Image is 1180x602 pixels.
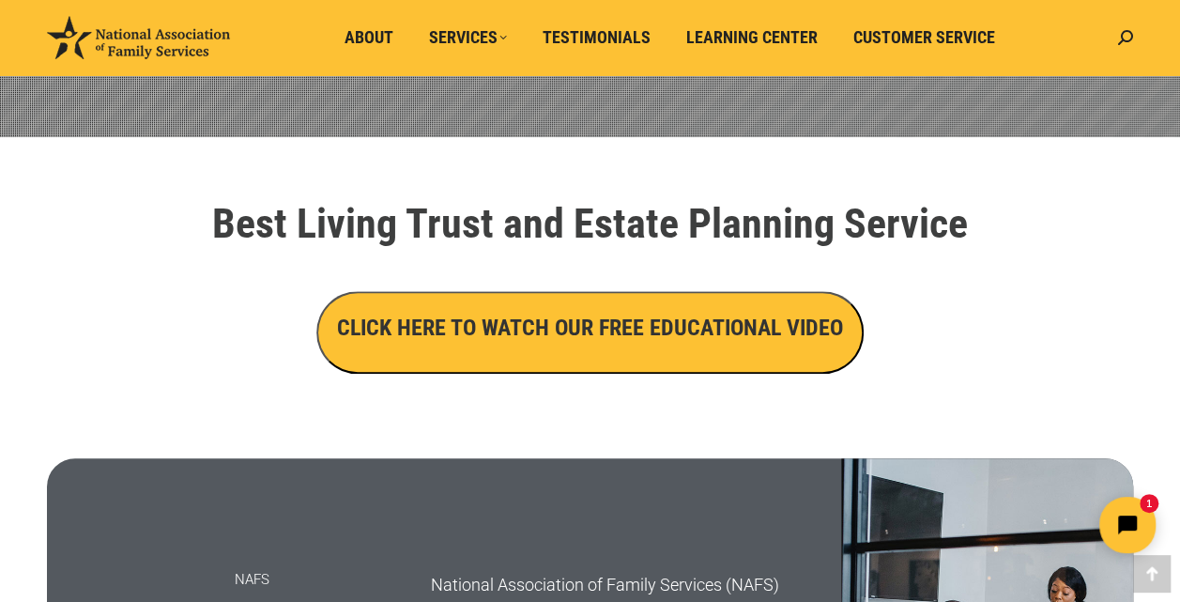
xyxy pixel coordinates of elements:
a: Testimonials [529,20,664,55]
a: Learning Center [673,20,831,55]
h3: CLICK HERE TO WATCH OUR FREE EDUCATIONAL VIDEO [337,312,843,344]
p: NAFS [235,563,384,596]
span: Testimonials [543,27,651,48]
a: Customer Service [840,20,1008,55]
a: About [331,20,406,55]
iframe: Tidio Chat [849,481,1172,569]
h1: Best Living Trust and Estate Planning Service [65,203,1116,244]
button: CLICK HERE TO WATCH OUR FREE EDUCATIONAL VIDEO [316,291,864,374]
img: National Association of Family Services [47,16,230,59]
span: Customer Service [853,27,995,48]
span: Learning Center [686,27,818,48]
a: CLICK HERE TO WATCH OUR FREE EDUCATIONAL VIDEO [316,319,864,339]
span: About [345,27,393,48]
span: Services [429,27,507,48]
